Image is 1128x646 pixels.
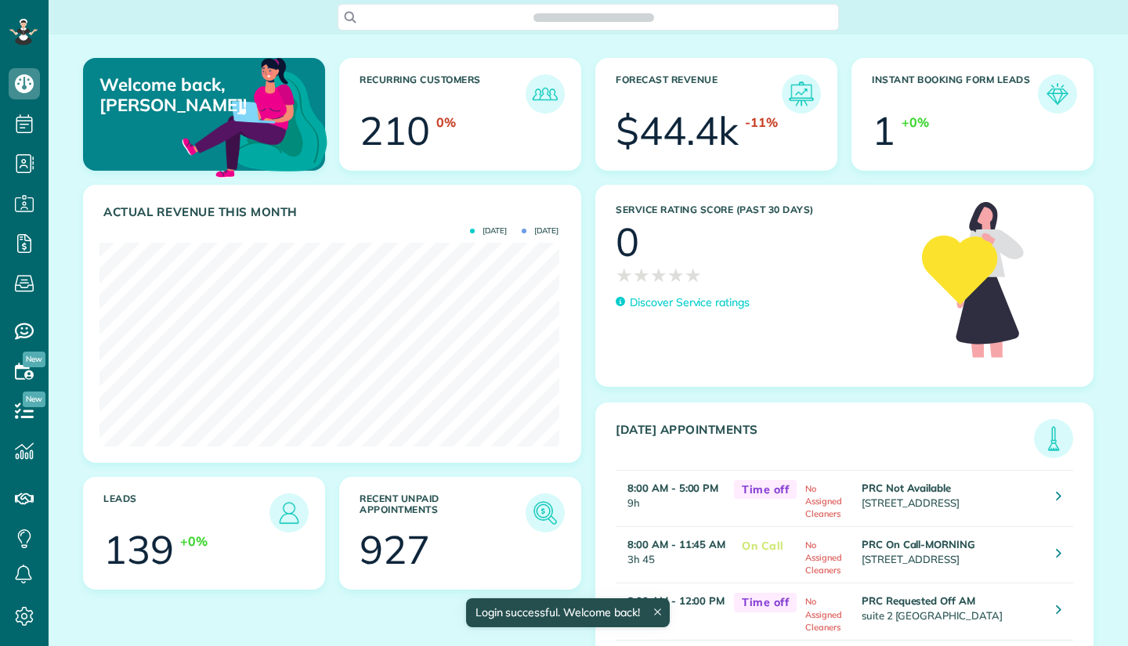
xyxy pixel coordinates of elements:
[180,532,208,550] div: +0%
[862,594,975,607] strong: PRC Requested Off AM
[360,74,526,114] h3: Recurring Customers
[858,527,1045,583] td: [STREET_ADDRESS]
[734,480,797,500] span: Time off
[616,527,726,583] td: 3h 45
[465,598,669,627] div: Login successful. Welcome back!
[734,593,797,612] span: Time off
[103,205,565,219] h3: Actual Revenue this month
[616,74,782,114] h3: Forecast Revenue
[786,78,817,110] img: icon_forecast_revenue-8c13a41c7ed35a8dcfafea3cbb826a0462acb37728057bba2d056411b612bbbe.png
[616,294,750,311] a: Discover Service ratings
[616,583,726,640] td: 4h
[858,470,1045,526] td: [STREET_ADDRESS]
[1042,78,1073,110] img: icon_form_leads-04211a6a04a5b2264e4ee56bc0799ec3eb69b7e499cbb523a139df1d13a81ae0.png
[1038,423,1069,454] img: icon_todays_appointments-901f7ab196bb0bea1936b74009e4eb5ffbc2d2711fa7634e0d609ed5ef32b18b.png
[273,497,305,529] img: icon_leads-1bed01f49abd5b7fead27621c3d59655bb73ed531f8eeb49469d10e621d6b896.png
[633,262,650,289] span: ★
[530,78,561,110] img: icon_recurring_customers-cf858462ba22bcd05b5a5880d41d6543d210077de5bb9ebc9590e49fd87d84ed.png
[360,530,430,569] div: 927
[470,227,507,235] span: [DATE]
[103,530,174,569] div: 139
[872,74,1038,114] h3: Instant Booking Form Leads
[872,111,895,150] div: 1
[360,493,526,532] h3: Recent unpaid appointments
[650,262,667,289] span: ★
[902,114,929,132] div: +0%
[685,262,702,289] span: ★
[745,114,778,132] div: -11%
[805,540,842,576] span: No Assigned Cleaners
[627,594,725,607] strong: 8:00 AM - 12:00 PM
[103,493,269,532] h3: Leads
[616,262,633,289] span: ★
[522,227,559,235] span: [DATE]
[616,111,739,150] div: $44.4k
[23,352,45,367] span: New
[616,204,906,215] h3: Service Rating score (past 30 days)
[734,536,792,556] span: On Call
[99,74,246,116] p: Welcome back, [PERSON_NAME]!
[436,114,456,132] div: 0%
[360,111,430,150] div: 210
[858,583,1045,640] td: suite 2 [GEOGRAPHIC_DATA]
[627,538,725,550] strong: 8:00 AM - 11:45 AM
[627,482,718,494] strong: 8:00 AM - 5:00 PM
[179,40,331,192] img: dashboard_welcome-42a62b7d889689a78055ac9021e634bf52bae3f8056760290aed330b23ab8690.png
[616,423,1034,458] h3: [DATE] Appointments
[862,482,951,494] strong: PRC Not Available
[549,9,638,25] span: Search ZenMaid…
[616,470,726,526] td: 9h
[862,538,975,550] strong: PRC On Call-MORNING
[530,497,561,529] img: icon_unpaid_appointments-47b8ce3997adf2238b356f14209ab4cced10bd1f174958f3ca8f1d0dd7fffeee.png
[616,222,639,262] div: 0
[805,596,842,632] span: No Assigned Cleaners
[630,294,750,311] p: Discover Service ratings
[23,392,45,407] span: New
[805,483,842,519] span: No Assigned Cleaners
[667,262,685,289] span: ★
